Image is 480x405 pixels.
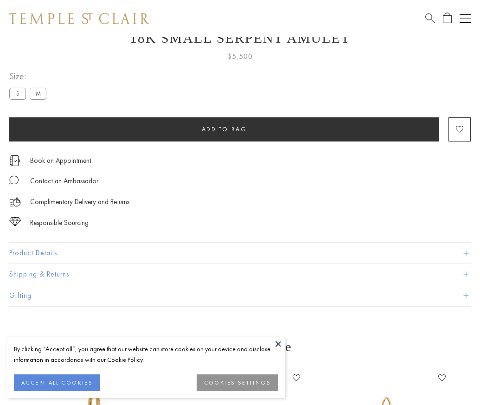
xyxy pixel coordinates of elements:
[460,13,471,24] button: Open navigation
[425,13,435,24] a: Search
[197,374,278,391] button: COOKIES SETTINGS
[9,285,471,306] button: Gifting
[9,117,439,141] button: Add to bag
[14,374,100,391] button: ACCEPT ALL COOKIES
[30,196,129,208] p: Complimentary Delivery and Returns
[9,264,471,285] button: Shipping & Returns
[30,88,46,99] label: M
[9,13,149,24] img: Temple St. Clair
[443,13,452,24] a: Open Shopping Bag
[9,69,50,84] span: Size:
[202,125,247,133] span: Add to bag
[9,217,21,226] img: icon_sourcing.svg
[30,175,98,187] div: Contact an Ambassador
[30,155,91,166] a: Book an Appointment
[14,344,278,365] div: By clicking “Accept all”, you agree that our website can store cookies on your device and disclos...
[9,88,26,99] label: S
[9,243,471,264] button: Product Details
[228,51,253,63] span: $5,500
[9,30,471,46] h1: 18K Small Serpent Amulet
[9,155,20,166] img: icon_appointment.svg
[9,196,21,208] img: icon_delivery.svg
[30,217,89,229] div: Responsible Sourcing
[9,175,19,185] img: MessageIcon-01_2.svg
